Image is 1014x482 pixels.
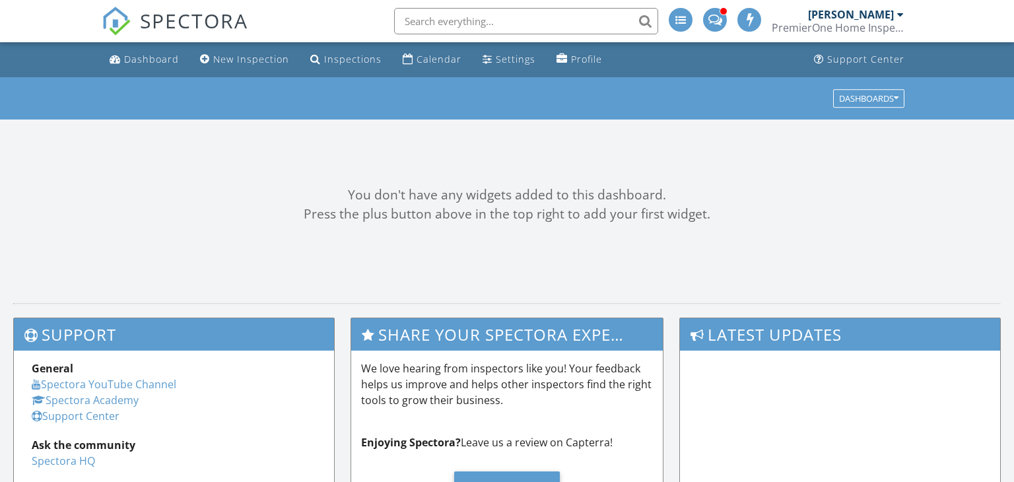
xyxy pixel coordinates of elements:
h3: Latest Updates [680,318,1000,351]
input: Search everything... [394,8,658,34]
div: Settings [496,53,535,65]
a: SPECTORA [102,18,248,46]
div: Dashboard [124,53,179,65]
strong: General [32,361,73,376]
strong: Enjoying Spectora? [361,435,461,450]
p: Leave us a review on Capterra! [361,434,654,450]
button: Dashboards [833,89,904,108]
a: Spectora YouTube Channel [32,377,176,392]
a: Profile [551,48,607,72]
a: Settings [477,48,541,72]
div: Dashboards [839,94,898,103]
span: SPECTORA [140,7,248,34]
a: Spectora HQ [32,454,95,468]
a: Dashboard [104,48,184,72]
h3: Share Your Spectora Experience [351,318,663,351]
div: Profile [571,53,602,65]
img: The Best Home Inspection Software - Spectora [102,7,131,36]
div: PremierOne Home Inspections [772,21,904,34]
div: Ask the community [32,437,316,453]
div: You don't have any widgets added to this dashboard. [13,186,1001,205]
p: We love hearing from inspectors like you! Your feedback helps us improve and helps other inspecto... [361,361,654,408]
div: Press the plus button above in the top right to add your first widget. [13,205,1001,224]
div: Inspections [324,53,382,65]
div: [PERSON_NAME] [808,8,894,21]
a: New Inspection [195,48,294,72]
div: Calendar [417,53,461,65]
div: Support Center [827,53,904,65]
a: Support Center [809,48,910,72]
a: Inspections [305,48,387,72]
a: Calendar [397,48,467,72]
div: New Inspection [213,53,289,65]
a: Spectora Academy [32,393,139,407]
h3: Support [14,318,334,351]
a: Support Center [32,409,119,423]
